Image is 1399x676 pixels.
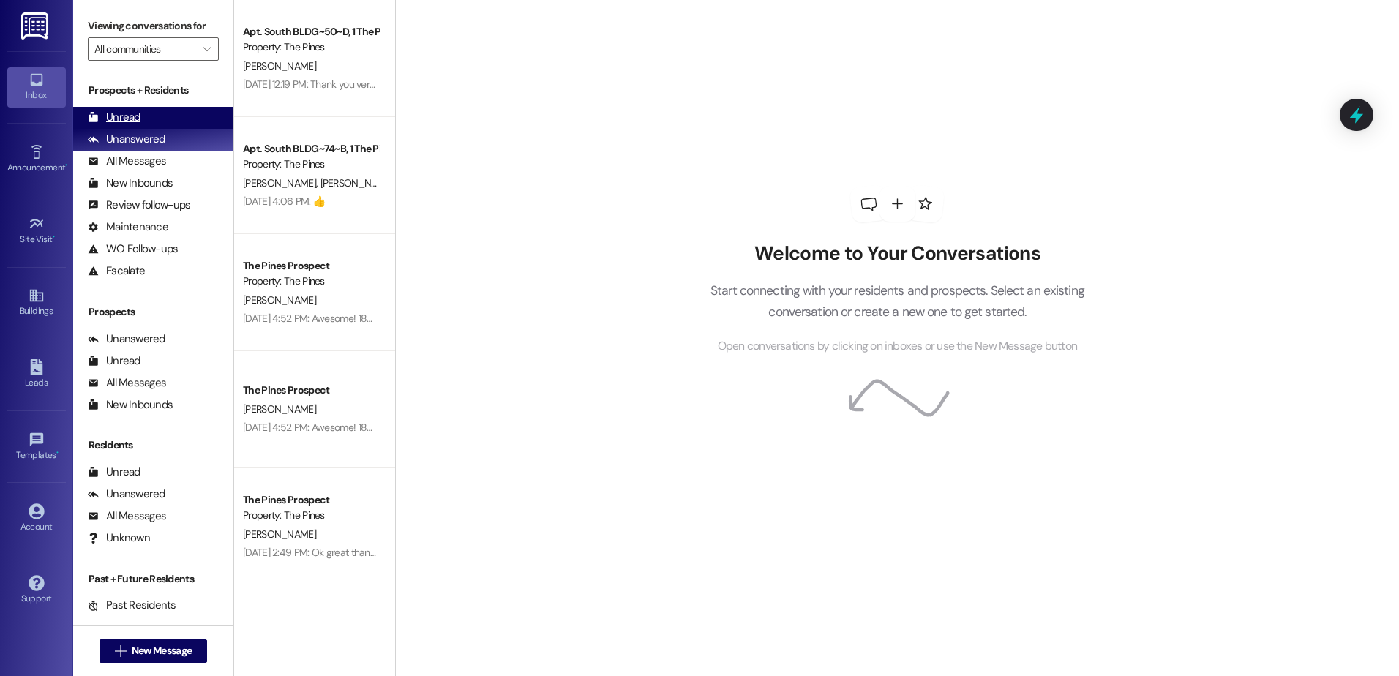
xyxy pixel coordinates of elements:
[88,198,190,213] div: Review follow-ups
[243,421,711,434] div: [DATE] 4:52 PM: Awesome! 1894 N 840 W [GEOGRAPHIC_DATA][US_STATE] 84604. Thanks [PERSON_NAME]!
[94,37,195,61] input: All communities
[88,110,140,125] div: Unread
[243,176,320,189] span: [PERSON_NAME]
[203,43,211,55] i: 
[243,141,378,157] div: Apt. South BLDG~74~B, 1 The Pines (Men's) South
[88,331,165,347] div: Unanswered
[88,15,219,37] label: Viewing conversations for
[53,232,55,242] span: •
[88,219,168,235] div: Maintenance
[243,78,500,91] div: [DATE] 12:19 PM: Thank you very much! I appreciate your help.
[243,293,316,307] span: [PERSON_NAME]
[115,645,126,657] i: 
[243,59,316,72] span: [PERSON_NAME]
[73,571,233,587] div: Past + Future Residents
[243,402,316,416] span: [PERSON_NAME]
[88,530,150,546] div: Unknown
[88,397,173,413] div: New Inbounds
[7,571,66,610] a: Support
[88,353,140,369] div: Unread
[88,154,166,169] div: All Messages
[88,176,173,191] div: New Inbounds
[688,280,1106,322] p: Start connecting with your residents and prospects. Select an existing conversation or create a n...
[243,508,378,523] div: Property: The Pines
[7,427,66,467] a: Templates •
[243,492,378,508] div: The Pines Prospect
[73,83,233,98] div: Prospects + Residents
[7,211,66,251] a: Site Visit •
[243,157,378,172] div: Property: The Pines
[7,67,66,107] a: Inbox
[65,160,67,170] span: •
[21,12,51,40] img: ResiDesk Logo
[320,176,393,189] span: [PERSON_NAME]
[73,304,233,320] div: Prospects
[243,383,378,398] div: The Pines Prospect
[243,274,378,289] div: Property: The Pines
[132,643,192,658] span: New Message
[88,487,165,502] div: Unanswered
[243,24,378,40] div: Apt. South BLDG~50~D, 1 The Pines (Men's) South
[243,312,711,325] div: [DATE] 4:52 PM: Awesome! 1894 N 840 W [GEOGRAPHIC_DATA][US_STATE] 84604. Thanks [PERSON_NAME]!
[243,40,378,55] div: Property: The Pines
[243,546,392,559] div: [DATE] 2:49 PM: Ok great thank you
[88,132,165,147] div: Unanswered
[7,355,66,394] a: Leads
[88,598,176,613] div: Past Residents
[688,242,1106,266] h2: Welcome to Your Conversations
[88,508,166,524] div: All Messages
[73,437,233,453] div: Residents
[243,195,325,208] div: [DATE] 4:06 PM: 👍
[88,241,178,257] div: WO Follow-ups
[88,263,145,279] div: Escalate
[718,337,1077,356] span: Open conversations by clicking on inboxes or use the New Message button
[88,375,166,391] div: All Messages
[7,283,66,323] a: Buildings
[100,639,208,663] button: New Message
[7,499,66,538] a: Account
[243,527,316,541] span: [PERSON_NAME]
[56,448,59,458] span: •
[243,258,378,274] div: The Pines Prospect
[88,465,140,480] div: Unread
